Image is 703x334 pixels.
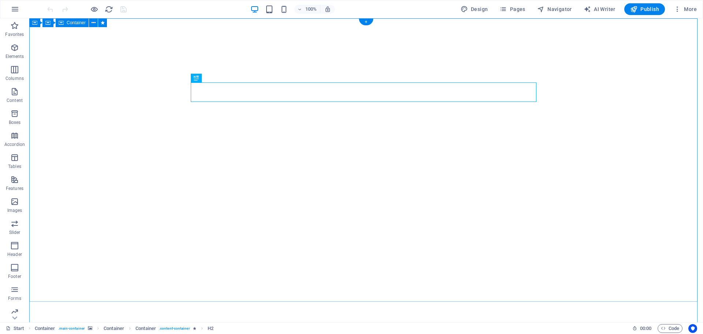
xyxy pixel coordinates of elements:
[5,32,24,37] p: Favorites
[7,252,22,257] p: Header
[208,324,213,333] span: Click to select. Double-click to edit
[67,21,86,25] span: Container
[688,324,697,333] button: Usercentrics
[674,5,697,13] span: More
[7,98,23,103] p: Content
[7,208,22,213] p: Images
[9,230,21,235] p: Slider
[305,5,317,14] h6: 100%
[35,324,213,333] nav: breadcrumb
[640,324,651,333] span: 00 00
[645,326,646,331] span: :
[671,3,700,15] button: More
[58,324,85,333] span: . main-container
[458,3,491,15] div: Design (Ctrl+Alt+Y)
[6,186,23,191] p: Features
[104,324,124,333] span: Click to select. Double-click to edit
[496,3,528,15] button: Pages
[661,324,679,333] span: Code
[88,326,92,330] i: This element contains a background
[135,324,156,333] span: Click to select. Double-click to edit
[9,120,21,125] p: Boxes
[294,5,320,14] button: 100%
[534,3,575,15] button: Navigator
[5,76,24,81] p: Columns
[658,324,682,333] button: Code
[159,324,190,333] span: . content-container
[581,3,618,15] button: AI Writer
[537,5,572,13] span: Navigator
[630,5,659,13] span: Publish
[359,19,373,25] div: +
[35,324,55,333] span: Click to select. Double-click to edit
[29,18,703,322] iframe: To enrich screen reader interactions, please activate Accessibility in Grammarly extension settings
[8,164,21,169] p: Tables
[584,5,615,13] span: AI Writer
[499,5,525,13] span: Pages
[6,324,24,333] a: Click to cancel selection. Double-click to open Pages
[193,326,196,330] i: Element contains an animation
[458,3,491,15] button: Design
[461,5,488,13] span: Design
[324,6,331,12] i: On resize automatically adjust zoom level to fit chosen device.
[624,3,665,15] button: Publish
[632,324,652,333] h6: Session time
[4,142,25,147] p: Accordion
[105,5,113,14] i: Reload page
[8,296,21,301] p: Forms
[90,5,98,14] button: Click here to leave preview mode and continue editing
[8,274,21,279] p: Footer
[5,54,24,59] p: Elements
[104,5,113,14] button: reload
